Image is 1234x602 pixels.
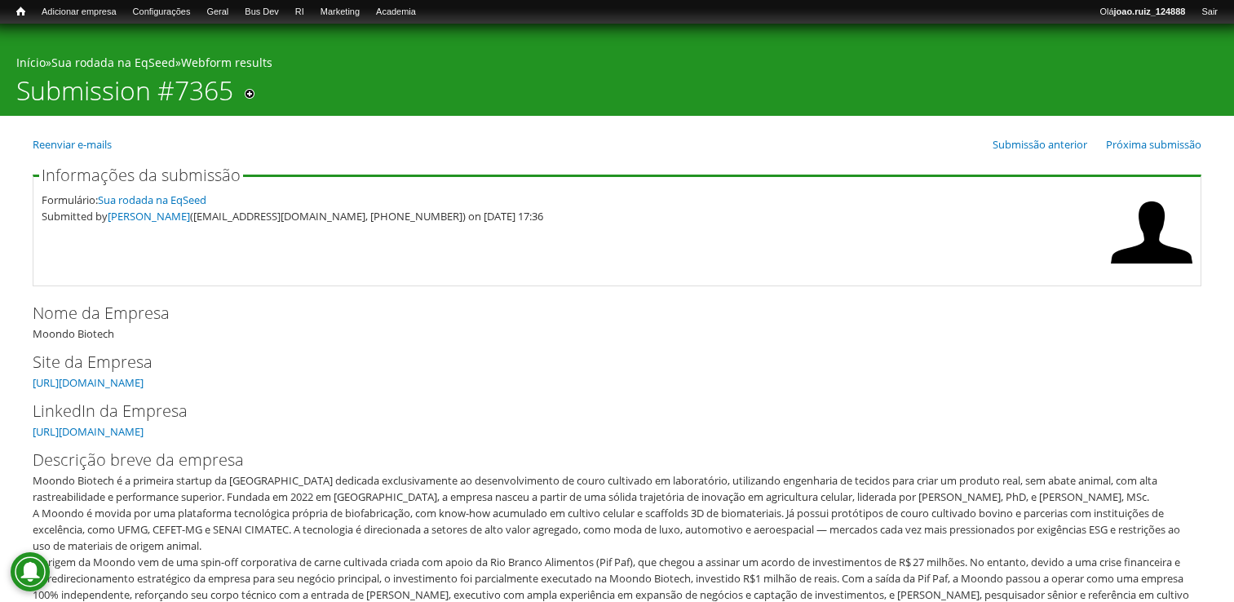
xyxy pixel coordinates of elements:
a: Webform results [181,55,272,70]
label: Nome da Empresa [33,301,1174,325]
a: [URL][DOMAIN_NAME] [33,375,144,390]
a: Olájoao.ruiz_124888 [1091,4,1193,20]
div: Moondo Biotech [33,301,1201,342]
span: Início [16,6,25,17]
a: Sua rodada na EqSeed [98,193,206,207]
a: Início [8,4,33,20]
a: Próxima submissão [1106,137,1201,152]
a: Marketing [312,4,368,20]
a: Submissão anterior [993,137,1087,152]
a: [PERSON_NAME] [108,209,190,224]
strong: joao.ruiz_124888 [1114,7,1186,16]
a: Reenviar e-mails [33,137,112,152]
legend: Informações da submissão [39,167,243,184]
a: RI [287,4,312,20]
a: Bus Dev [237,4,287,20]
a: Sair [1193,4,1226,20]
a: Academia [368,4,424,20]
a: Ver perfil do usuário. [1111,262,1192,277]
label: Descrição breve da empresa [33,448,1174,472]
a: Adicionar empresa [33,4,125,20]
a: [URL][DOMAIN_NAME] [33,424,144,439]
img: Foto de Aline Bruna da Silva [1111,192,1192,273]
div: Formulário: [42,192,1103,208]
label: LinkedIn da Empresa [33,399,1174,423]
div: » » [16,55,1218,75]
h1: Submission #7365 [16,75,233,116]
a: Geral [198,4,237,20]
a: Sua rodada na EqSeed [51,55,175,70]
a: Configurações [125,4,199,20]
a: Início [16,55,46,70]
div: Submitted by ([EMAIL_ADDRESS][DOMAIN_NAME], [PHONE_NUMBER]) on [DATE] 17:36 [42,208,1103,224]
label: Site da Empresa [33,350,1174,374]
